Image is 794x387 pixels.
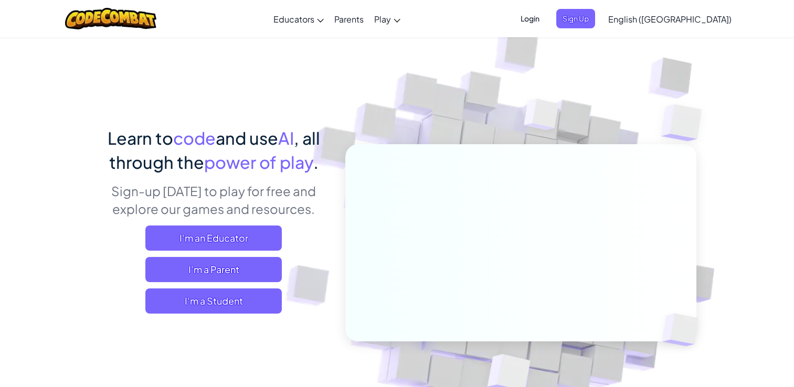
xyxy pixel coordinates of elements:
[374,14,391,25] span: Play
[369,5,406,33] a: Play
[640,79,731,167] img: Overlap cubes
[644,292,723,368] img: Overlap cubes
[514,9,546,28] button: Login
[268,5,329,33] a: Educators
[65,8,157,29] img: CodeCombat logo
[173,127,216,148] span: code
[108,127,173,148] span: Learn to
[216,127,278,148] span: and use
[556,9,595,28] button: Sign Up
[504,78,579,156] img: Overlap cubes
[608,14,732,25] span: English ([GEOGRAPHIC_DATA])
[273,14,314,25] span: Educators
[329,5,369,33] a: Parents
[204,152,313,173] span: power of play
[145,257,282,282] a: I'm a Parent
[98,182,330,218] p: Sign-up [DATE] to play for free and explore our games and resources.
[145,288,282,314] button: I'm a Student
[313,152,319,173] span: .
[603,5,737,33] a: English ([GEOGRAPHIC_DATA])
[278,127,294,148] span: AI
[145,225,282,251] a: I'm an Educator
